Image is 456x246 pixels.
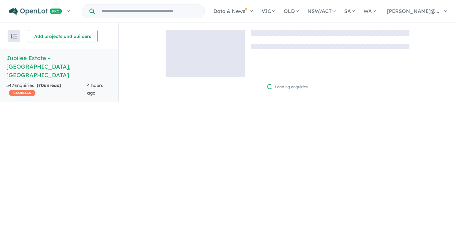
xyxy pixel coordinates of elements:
[9,90,35,96] span: CASHBACK
[387,8,439,14] span: [PERSON_NAME]@...
[11,34,17,39] img: sort.svg
[6,82,87,97] div: 547 Enquir ies
[28,30,98,42] button: Add projects and builders
[38,83,44,88] span: 70
[37,83,61,88] strong: ( unread)
[87,83,103,96] span: 4 hours ago
[9,8,62,15] img: Openlot PRO Logo White
[96,4,203,18] input: Try estate name, suburb, builder or developer
[267,84,308,90] div: Loading enquiries
[6,54,112,79] h5: Jubilee Estate - [GEOGRAPHIC_DATA] , [GEOGRAPHIC_DATA]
